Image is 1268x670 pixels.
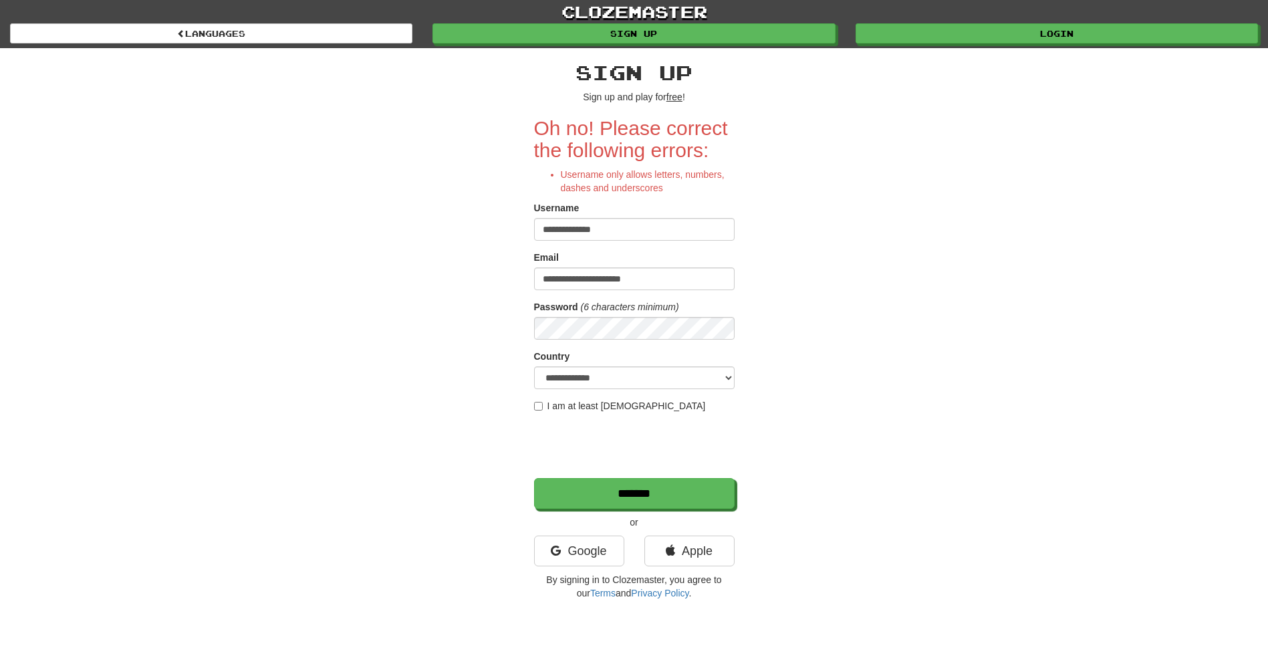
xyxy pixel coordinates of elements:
[534,402,543,411] input: I am at least [DEMOGRAPHIC_DATA]
[534,419,737,471] iframe: reCAPTCHA
[631,588,688,598] a: Privacy Policy
[534,399,706,413] label: I am at least [DEMOGRAPHIC_DATA]
[534,573,735,600] p: By signing in to Clozemaster, you agree to our and .
[561,168,735,195] li: Username only allows letters, numbers, dashes and underscores
[534,536,624,566] a: Google
[581,302,679,312] em: (6 characters minimum)
[590,588,616,598] a: Terms
[534,90,735,104] p: Sign up and play for !
[856,23,1258,43] a: Login
[534,62,735,84] h2: Sign up
[644,536,735,566] a: Apple
[432,23,835,43] a: Sign up
[534,300,578,314] label: Password
[10,23,412,43] a: Languages
[534,201,580,215] label: Username
[534,516,735,529] p: or
[534,251,559,264] label: Email
[666,92,682,102] u: free
[534,117,735,161] h2: Oh no! Please correct the following errors:
[534,350,570,363] label: Country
